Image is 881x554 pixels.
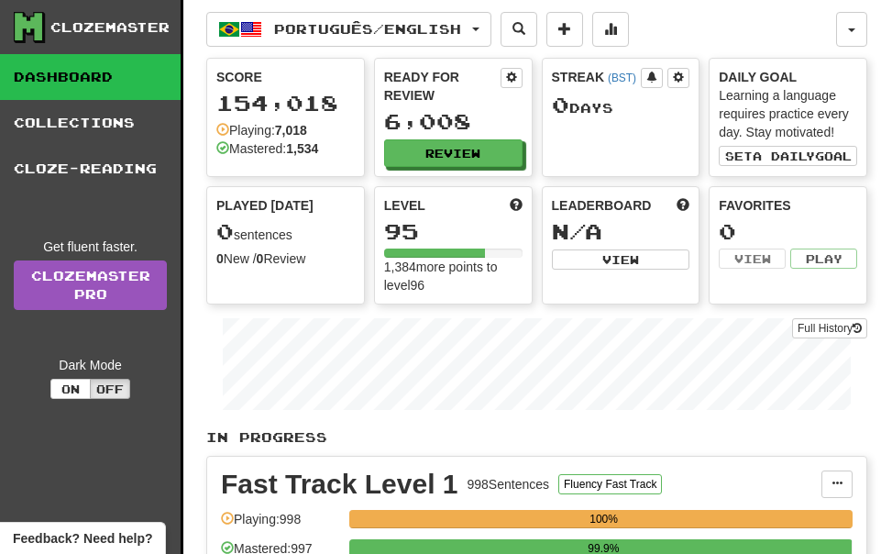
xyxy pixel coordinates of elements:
a: (BST) [608,72,636,84]
div: Playing: 998 [221,510,340,540]
button: Add sentence to collection [546,12,583,47]
div: Daily Goal [719,68,857,86]
div: Score [216,68,355,86]
span: This week in points, UTC [677,196,689,215]
button: Search sentences [501,12,537,47]
strong: 7,018 [275,123,307,138]
div: Clozemaster [50,18,170,37]
button: Play [790,249,857,269]
div: Day s [552,94,690,117]
span: a daily [753,150,815,162]
span: 0 [216,218,234,244]
strong: 0 [257,251,264,266]
button: View [552,249,690,270]
span: N/A [552,218,602,244]
div: Fast Track Level 1 [221,471,458,498]
div: 100% [355,510,853,528]
div: 0 [719,220,857,243]
button: Review [384,139,523,167]
p: In Progress [206,428,867,447]
span: Score more points to level up [510,196,523,215]
span: Played [DATE] [216,196,314,215]
span: Open feedback widget [13,529,152,548]
button: Seta dailygoal [719,146,857,166]
button: View [719,249,786,269]
div: 998 Sentences [468,475,550,493]
div: Playing: [216,121,307,139]
div: 6,008 [384,110,523,133]
span: Português / English [274,21,461,37]
button: On [50,379,91,399]
div: Dark Mode [14,356,167,374]
div: Streak [552,68,642,86]
div: 1,384 more points to level 96 [384,258,523,294]
button: Off [90,379,130,399]
strong: 1,534 [286,141,318,156]
div: 95 [384,220,523,243]
div: New / Review [216,249,355,268]
button: Fluency Fast Track [558,474,662,494]
div: Mastered: [216,139,318,158]
span: Level [384,196,425,215]
span: Leaderboard [552,196,652,215]
strong: 0 [216,251,224,266]
button: Full History [792,318,867,338]
div: 154,018 [216,92,355,115]
div: Get fluent faster. [14,238,167,256]
a: ClozemasterPro [14,260,167,310]
div: Favorites [719,196,857,215]
button: More stats [592,12,629,47]
div: Learning a language requires practice every day. Stay motivated! [719,86,857,141]
div: Ready for Review [384,68,501,105]
span: 0 [552,92,569,117]
button: Português/English [206,12,491,47]
div: sentences [216,220,355,244]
